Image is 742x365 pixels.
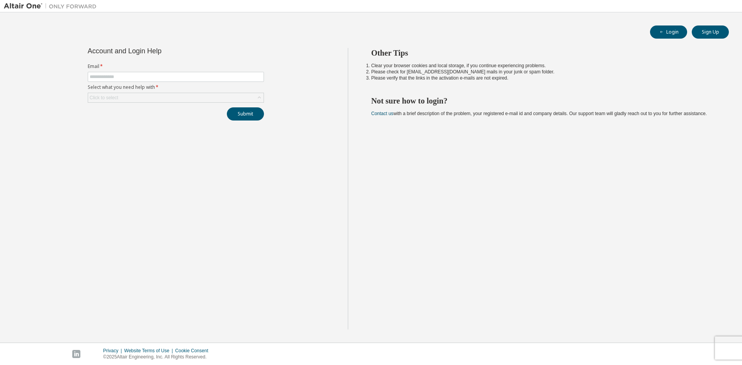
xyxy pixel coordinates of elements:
[371,48,715,58] h2: Other Tips
[371,96,715,106] h2: Not sure how to login?
[103,354,213,360] p: © 2025 Altair Engineering, Inc. All Rights Reserved.
[88,48,229,54] div: Account and Login Help
[227,107,264,121] button: Submit
[4,2,100,10] img: Altair One
[124,348,175,354] div: Website Terms of Use
[371,75,715,81] li: Please verify that the links in the activation e-mails are not expired.
[90,95,118,101] div: Click to select
[692,25,729,39] button: Sign Up
[371,111,707,116] span: with a brief description of the problem, your registered e-mail id and company details. Our suppo...
[88,63,264,70] label: Email
[371,111,393,116] a: Contact us
[72,350,80,358] img: linkedin.svg
[103,348,124,354] div: Privacy
[371,63,715,69] li: Clear your browser cookies and local storage, if you continue experiencing problems.
[88,93,264,102] div: Click to select
[650,25,687,39] button: Login
[175,348,213,354] div: Cookie Consent
[371,69,715,75] li: Please check for [EMAIL_ADDRESS][DOMAIN_NAME] mails in your junk or spam folder.
[88,84,264,90] label: Select what you need help with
